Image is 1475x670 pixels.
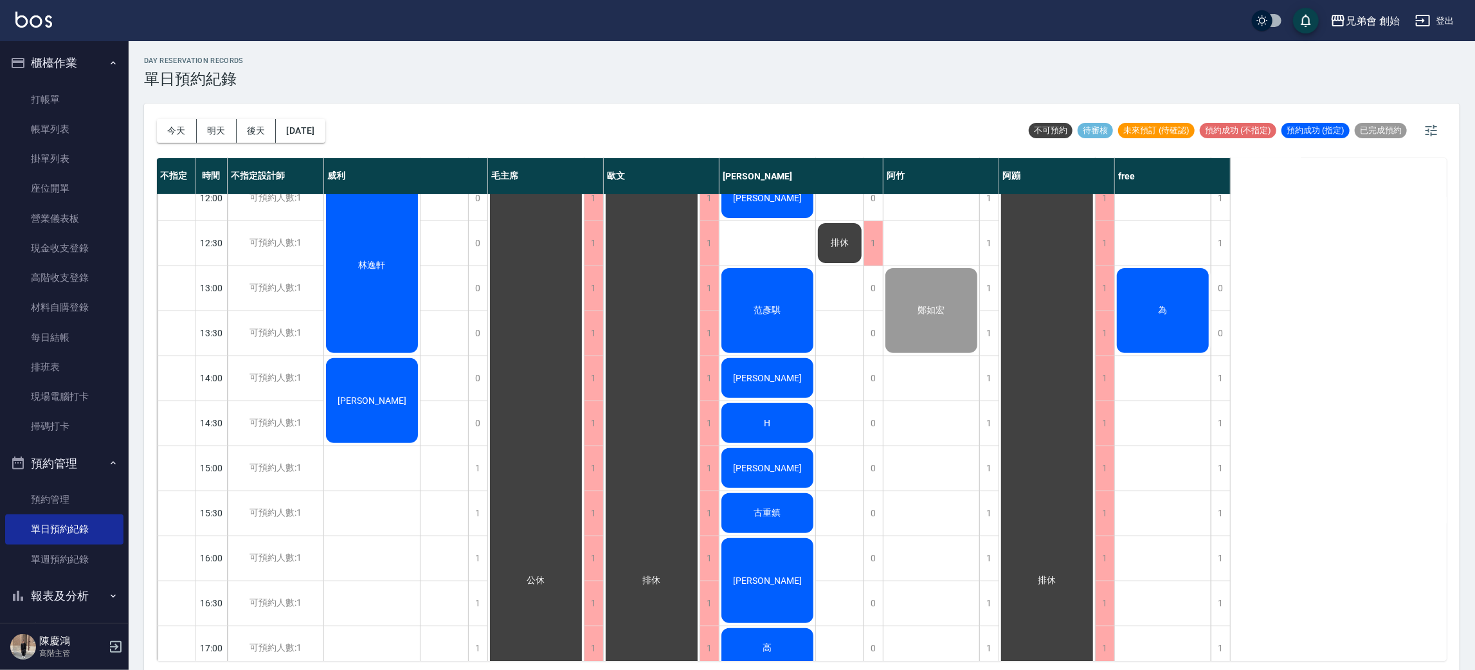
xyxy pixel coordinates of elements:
div: 1 [584,311,603,356]
img: Person [10,634,36,660]
button: 預約管理 [5,447,123,480]
div: 不指定 [157,158,195,194]
div: 1 [584,221,603,266]
div: 1 [1211,176,1230,221]
div: 1 [700,266,719,311]
a: 座位開單 [5,174,123,203]
span: 排休 [640,575,664,586]
button: save [1293,8,1319,33]
div: 1 [700,221,719,266]
div: 0 [864,266,883,311]
div: 可預約人數:1 [228,176,323,221]
div: 1 [979,446,999,491]
span: 預約成功 (不指定) [1200,125,1276,136]
div: 14:30 [195,401,228,446]
h2: day Reservation records [144,57,244,65]
div: 1 [584,266,603,311]
div: 時間 [195,158,228,194]
a: 掃碼打卡 [5,412,123,441]
div: free [1115,158,1231,194]
div: 可預約人數:1 [228,401,323,446]
div: 1 [584,401,603,446]
button: 客戶管理 [5,612,123,646]
button: 報表及分析 [5,579,123,613]
div: 1 [1095,536,1114,581]
div: 16:00 [195,536,228,581]
div: 1 [700,176,719,221]
span: 高 [761,642,775,654]
div: 1 [979,536,999,581]
div: 0 [864,401,883,446]
a: 單週預約紀錄 [5,545,123,574]
div: 1 [1095,356,1114,401]
div: [PERSON_NAME] [719,158,883,194]
span: 范彥騏 [752,305,784,316]
div: 1 [1095,581,1114,626]
div: 0 [864,311,883,356]
button: [DATE] [276,119,325,143]
span: 預約成功 (指定) [1281,125,1350,136]
span: 公休 [525,575,548,586]
div: 1 [584,491,603,536]
div: 0 [468,311,487,356]
div: 1 [468,581,487,626]
div: 0 [468,356,487,401]
div: 不指定設計師 [228,158,324,194]
a: 單日預約紀錄 [5,514,123,544]
div: 可預約人數:1 [228,581,323,626]
div: 阿蹦 [999,158,1115,194]
span: 已完成預約 [1355,125,1407,136]
div: 1 [584,446,603,491]
div: 可預約人數:1 [228,266,323,311]
span: [PERSON_NAME] [730,193,804,203]
div: 1 [1095,491,1114,536]
h3: 單日預約紀錄 [144,70,244,88]
a: 打帳單 [5,85,123,114]
div: 0 [1211,311,1230,356]
div: 阿竹 [883,158,999,194]
div: 1 [1095,266,1114,311]
div: 1 [979,491,999,536]
h5: 陳慶鴻 [39,635,105,647]
span: 古重鎮 [752,507,784,519]
div: 1 [864,221,883,266]
div: 1 [584,176,603,221]
div: 1 [1211,446,1230,491]
span: 排休 [828,237,851,249]
div: 1 [700,491,719,536]
div: 1 [979,401,999,446]
div: 1 [468,491,487,536]
div: 14:00 [195,356,228,401]
div: 歐文 [604,158,719,194]
div: 1 [1211,491,1230,536]
div: 15:00 [195,446,228,491]
div: 12:30 [195,221,228,266]
div: 可預約人數:1 [228,536,323,581]
div: 0 [468,401,487,446]
div: 0 [864,536,883,581]
div: 1 [584,581,603,626]
span: 未來預訂 (待確認) [1118,125,1195,136]
div: 可預約人數:1 [228,356,323,401]
div: 1 [700,536,719,581]
a: 排班表 [5,352,123,382]
div: 0 [468,266,487,311]
p: 高階主管 [39,647,105,659]
div: 1 [979,176,999,221]
div: 0 [864,176,883,221]
a: 營業儀表板 [5,204,123,233]
div: 13:30 [195,311,228,356]
span: 排休 [1036,575,1059,586]
a: 帳單列表 [5,114,123,144]
button: 兄弟會 創始 [1325,8,1405,34]
div: 毛主席 [488,158,604,194]
div: 1 [979,221,999,266]
a: 掛單列表 [5,144,123,174]
span: [PERSON_NAME] [730,463,804,473]
div: 15:30 [195,491,228,536]
span: 林逸軒 [356,260,388,271]
div: 1 [1095,311,1114,356]
div: 1 [584,536,603,581]
a: 每日結帳 [5,323,123,352]
button: 登出 [1410,9,1460,33]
